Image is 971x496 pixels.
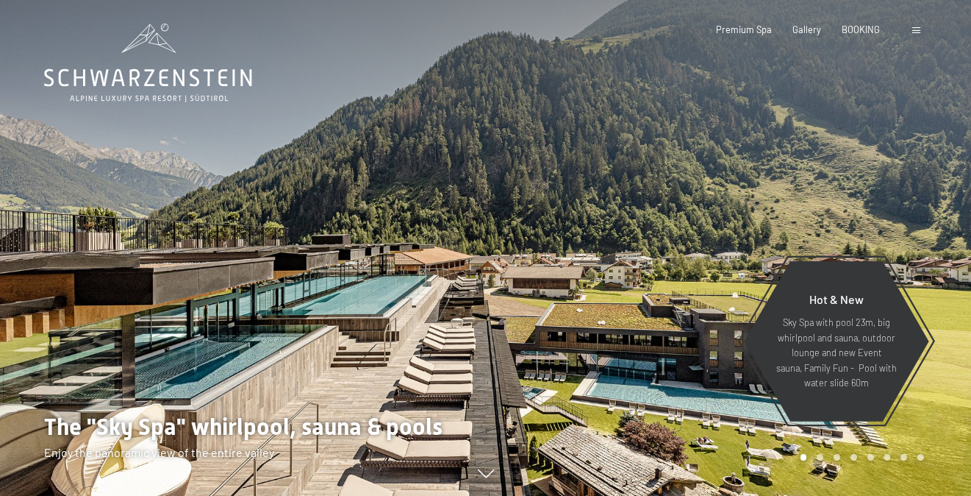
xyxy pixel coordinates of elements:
div: Carousel Page 5 [867,454,874,461]
div: Carousel Page 1 (Current Slide) [800,454,807,461]
div: Carousel Page 7 [900,454,907,461]
div: Carousel Page 6 [884,454,891,461]
a: BOOKING [842,24,880,35]
a: Gallery [792,24,821,35]
a: Premium Spa [716,24,772,35]
div: Carousel Page 8 [917,454,924,461]
p: Sky Spa with pool 23m, big whirlpool and sauna, outdoor lounge and new Event sauna, Family Fun - ... [773,315,900,390]
div: Carousel Page 4 [850,454,857,461]
div: Carousel Page 3 [834,454,840,461]
a: Hot & New Sky Spa with pool 23m, big whirlpool and sauna, outdoor lounge and new Event sauna, Fam... [743,261,930,422]
div: Carousel Page 2 [817,454,823,461]
span: Hot & New [809,292,864,306]
div: Carousel Pagination [795,454,924,461]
